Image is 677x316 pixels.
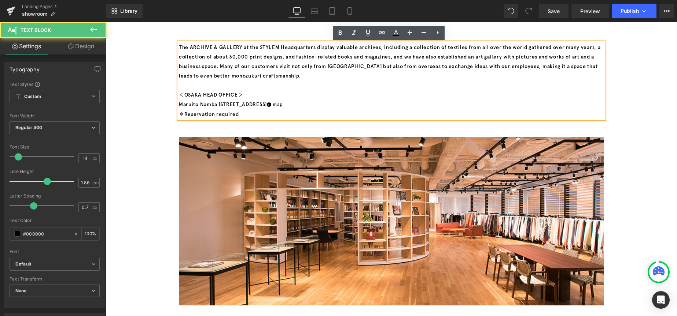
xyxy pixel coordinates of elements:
button: More [659,4,674,18]
span: px [92,205,99,210]
a: New Library [106,4,143,18]
div: Text Styles [10,81,100,87]
a: Laptop [306,4,323,18]
b: Regular 400 [15,125,43,130]
a: Desktop [288,4,306,18]
div: Font Weight [10,113,100,118]
span: Save [548,7,560,15]
div: % [82,227,99,240]
button: Publish [612,4,656,18]
div: Text Color [10,218,100,223]
a: Landing Pages [22,4,106,10]
div: Typography [10,62,40,72]
span: Publish [621,8,639,14]
p: The ARCHIVE & GALLERY at the STYLEM Headquarters display valuable archives, including a collectio... [73,20,498,59]
button: Undo [504,4,518,18]
a: Mobile [341,4,358,18]
span: Preview [580,7,600,15]
b: Custom [24,94,41,100]
button: Redo [521,4,536,18]
span: showroom [22,11,47,17]
div: Font [10,249,100,254]
a: map [161,78,177,87]
span: em [92,180,99,185]
a: Design [55,38,108,54]
div: Letter Spacing [10,193,100,199]
div: Open Intercom Messenger [652,291,670,309]
span: px [92,156,99,161]
p: ＜OSAKA HEAD OFFICE＞ [73,68,498,78]
a: Preview [571,4,609,18]
p: Maruito Namba [STREET_ADDRESS] ＊Reservation required [73,78,498,97]
b: None [15,288,27,293]
div: Text Transform [10,276,100,282]
div: Line Height [10,169,100,174]
i: Default [15,261,31,267]
a: Tablet [323,4,341,18]
span: Library [120,8,137,14]
div: Font Size [10,144,100,150]
input: Color [23,230,70,238]
span: Text Block [21,27,51,33]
